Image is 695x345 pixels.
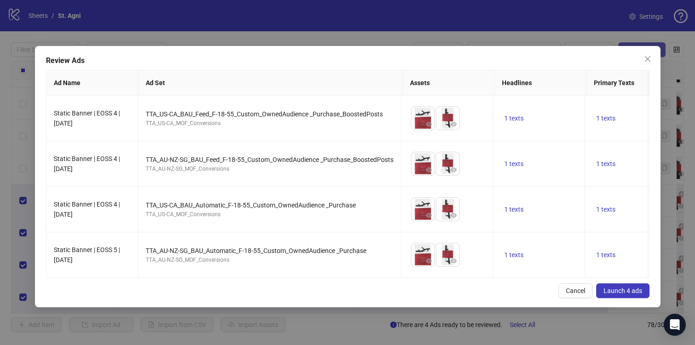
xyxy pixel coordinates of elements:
th: Ad Name [46,70,138,96]
span: 1 texts [596,206,615,213]
div: TTA_AU-NZ-SG_BAU_Automatic_F-18-55_Custom_OwnedAudience _Purchase [146,246,393,256]
div: TTA_US-CA_MOF_Conversions [146,119,393,128]
img: Asset 1 [411,198,434,221]
span: Static Banner | EOSS 4 | [DATE] [54,109,120,127]
span: eye [450,121,457,127]
div: Review Ads [46,55,649,66]
button: Preview [423,119,434,130]
button: 1 texts [501,113,527,124]
button: 1 texts [592,113,619,124]
button: Preview [448,255,459,266]
button: 1 texts [501,204,527,215]
div: TTA_US-CA_BAU_Feed_F-18-55_Custom_OwnedAudience _Purchase_BoostedPosts [146,109,393,119]
span: Launch 4 ads [603,287,642,294]
span: 1 texts [504,115,524,122]
button: 1 texts [592,158,619,169]
img: Asset 1 [411,243,434,266]
span: eye [450,212,457,218]
div: TTA_AU-NZ-SG_MOF_Conversions [146,165,393,173]
div: Open Intercom Messenger [664,314,686,336]
button: 1 texts [501,249,527,260]
div: TTA_AU-NZ-SG_BAU_Feed_F-18-55_Custom_OwnedAudience _Purchase_BoostedPosts [146,155,393,165]
span: eye [450,258,457,264]
button: Preview [448,210,459,221]
img: Asset 1 [411,152,434,175]
th: Headlines [494,70,586,96]
span: 1 texts [504,206,524,213]
span: eye [426,167,432,173]
span: 1 texts [504,251,524,259]
img: Asset 1 [411,107,434,130]
span: close [644,55,651,63]
img: Asset 2 [436,107,459,130]
span: 1 texts [504,160,524,167]
th: Ad Set [138,70,403,96]
span: eye [426,212,432,218]
th: Assets [402,70,494,96]
button: Preview [423,210,434,221]
img: Asset 2 [436,198,459,221]
button: Cancel [558,283,592,298]
div: TTA_AU-NZ-SG_MOF_Conversions [146,256,393,264]
span: eye [450,167,457,173]
button: 1 texts [501,158,527,169]
button: Preview [423,164,434,175]
img: Asset 2 [436,152,459,175]
button: Preview [423,255,434,266]
div: TTA_US-CA_BAU_Automatic_F-18-55_Custom_OwnedAudience _Purchase [146,200,393,210]
span: 1 texts [596,251,615,259]
span: Cancel [565,287,585,294]
button: Launch 4 ads [596,283,649,298]
span: Static Banner | EOSS 5 | [DATE] [54,246,120,264]
button: Preview [448,164,459,175]
img: Asset 2 [436,243,459,266]
span: 1 texts [596,160,615,167]
button: Preview [448,119,459,130]
span: Static Banner | EOSS 4 | [DATE] [54,201,120,218]
button: 1 texts [592,204,619,215]
div: TTA_US-CA_MOF_Conversions [146,210,393,219]
span: 1 texts [596,115,615,122]
button: 1 texts [592,249,619,260]
button: Close [640,52,655,66]
span: eye [426,258,432,264]
span: eye [426,121,432,127]
span: Static Banner | EOSS 4 | [DATE] [54,155,120,172]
